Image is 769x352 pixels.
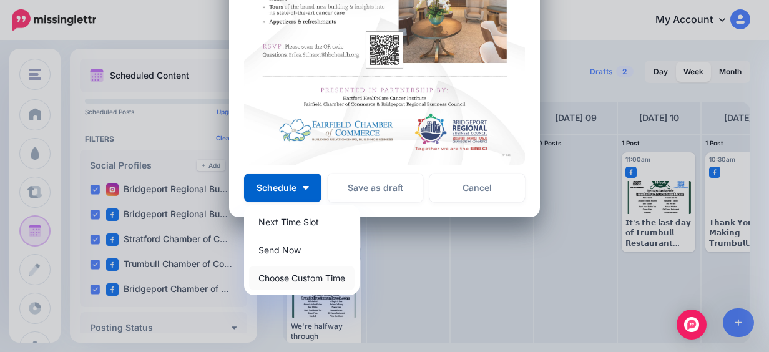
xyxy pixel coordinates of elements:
img: arrow-down-white.png [303,186,309,190]
div: Open Intercom Messenger [677,310,707,340]
button: Schedule [244,174,321,202]
a: Next Time Slot [249,210,355,234]
div: Schedule [244,205,360,295]
a: Choose Custom Time [249,266,355,290]
a: Send Now [249,238,355,262]
span: Schedule [257,183,296,192]
a: Cancel [429,174,525,202]
button: Save as draft [328,174,423,202]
